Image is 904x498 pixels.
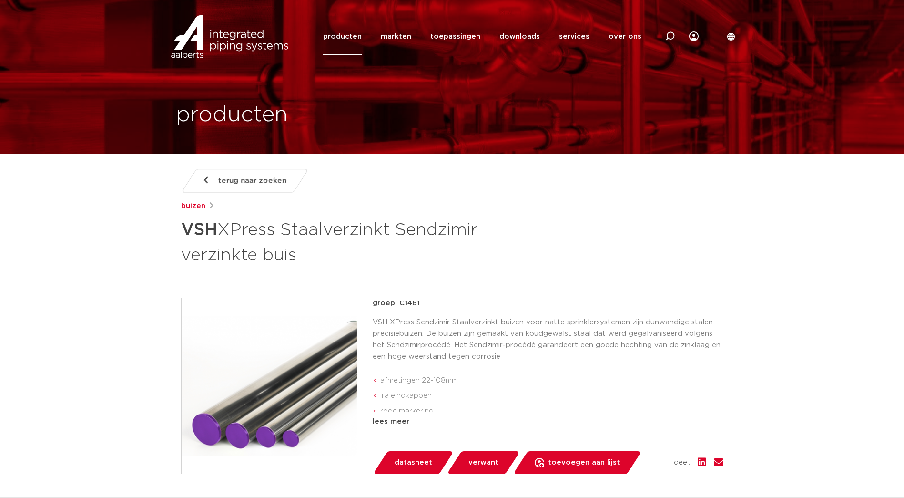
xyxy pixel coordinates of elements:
[381,18,411,55] a: markten
[380,404,723,419] li: rode markering
[181,216,539,267] h1: XPress Staalverzinkt Sendzimir verzinkte buis
[373,298,723,309] p: groep: C1461
[218,173,286,188] span: terug naar zoeken
[499,18,540,55] a: downloads
[373,317,723,363] p: VSH XPress Sendzimir Staalverzinkt buizen voor natte sprinklersystemen zijn dunwandige stalen pre...
[176,100,288,130] h1: producten
[430,18,480,55] a: toepassingen
[323,18,362,55] a: producten
[674,457,690,468] span: deel:
[395,455,432,470] span: datasheet
[373,451,454,474] a: datasheet
[373,416,723,427] div: lees meer
[559,18,589,55] a: services
[323,18,641,55] nav: Menu
[447,451,520,474] a: verwant
[380,373,723,388] li: afmetingen 22-108mm
[548,455,620,470] span: toevoegen aan lijst
[181,200,205,212] a: buizen
[182,298,357,474] img: Product Image for VSH XPress Staalverzinkt Sendzimir verzinkte buis
[609,18,641,55] a: over ons
[181,221,217,239] strong: VSH
[380,388,723,404] li: lila eindkappen
[468,455,498,470] span: verwant
[181,169,308,193] a: terug naar zoeken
